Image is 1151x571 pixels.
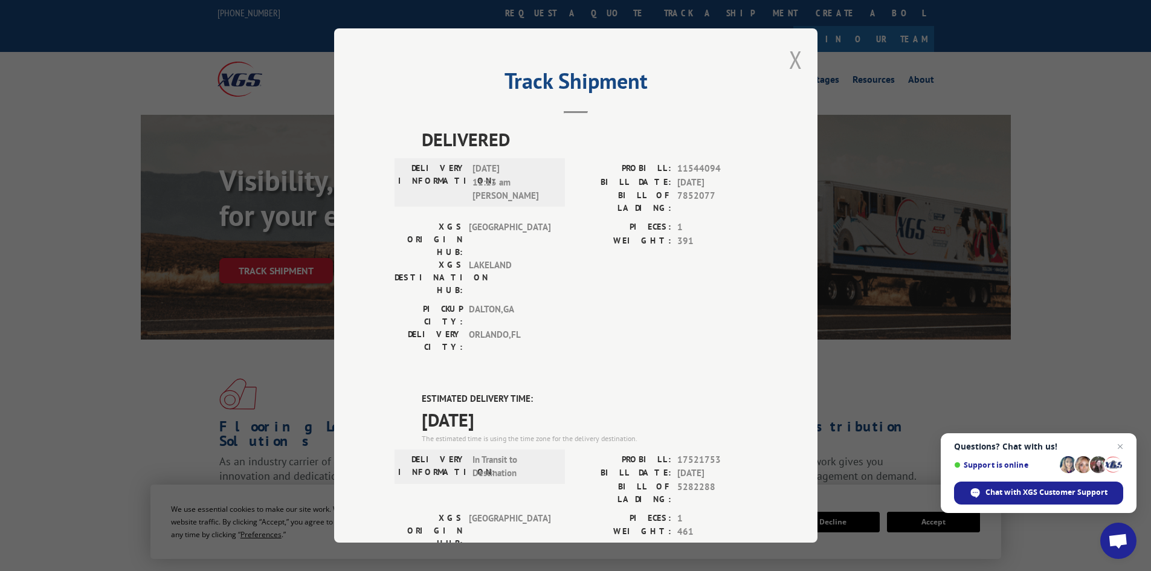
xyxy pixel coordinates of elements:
label: PIECES: [576,221,671,234]
span: 11544094 [677,162,757,176]
span: DELIVERED [422,126,757,153]
span: 461 [677,525,757,539]
div: Chat with XGS Customer Support [954,482,1123,505]
span: In Transit to Destination [472,453,554,480]
span: 7852077 [677,189,757,215]
span: Close chat [1113,439,1127,454]
button: Close modal [789,44,802,76]
span: [DATE] [677,466,757,480]
span: 391 [677,234,757,248]
span: [GEOGRAPHIC_DATA] [469,221,550,259]
span: DALTON , GA [469,303,550,328]
span: 17521753 [677,453,757,467]
label: XGS ORIGIN HUB: [395,512,463,550]
label: BILL DATE: [576,466,671,480]
div: Open chat [1100,523,1136,559]
span: ORLANDO , FL [469,328,550,353]
label: PICKUP CITY: [395,303,463,328]
label: PROBILL: [576,162,671,176]
label: DELIVERY INFORMATION: [398,162,466,203]
label: XGS DESTINATION HUB: [395,259,463,297]
label: PIECES: [576,512,671,526]
span: 1 [677,221,757,234]
label: XGS ORIGIN HUB: [395,221,463,259]
span: [DATE] 11:13 am [PERSON_NAME] [472,162,554,203]
label: WEIGHT: [576,234,671,248]
label: WEIGHT: [576,525,671,539]
span: [GEOGRAPHIC_DATA] [469,512,550,550]
label: BILL OF LADING: [576,480,671,506]
label: BILL OF LADING: [576,189,671,215]
label: PROBILL: [576,453,671,467]
span: Chat with XGS Customer Support [985,487,1107,498]
span: Support is online [954,460,1056,469]
div: The estimated time is using the time zone for the delivery destination. [422,433,757,444]
span: LAKELAND [469,259,550,297]
span: [DATE] [422,406,757,433]
span: [DATE] [677,176,757,190]
label: DELIVERY INFORMATION: [398,453,466,480]
label: BILL DATE: [576,176,671,190]
label: ESTIMATED DELIVERY TIME: [422,392,757,406]
label: DELIVERY CITY: [395,328,463,353]
span: 1 [677,512,757,526]
span: 5282288 [677,480,757,506]
h2: Track Shipment [395,73,757,95]
span: Questions? Chat with us! [954,442,1123,451]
